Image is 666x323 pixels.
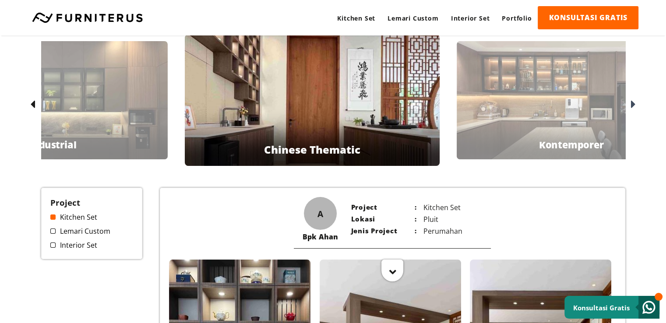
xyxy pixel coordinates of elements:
p: Pluit [416,214,482,224]
p: Chinese Thematic [264,142,360,157]
a: Lemari Custom [50,226,134,236]
div: Bpk Ahan [303,232,338,242]
p: Jenis Project [351,226,416,236]
p: Lokasi [351,214,416,224]
p: Industrial [29,138,77,151]
span: A [317,207,323,219]
a: Lemari Custom [381,6,444,30]
p: Project [351,203,416,212]
a: Interior Set [445,6,496,30]
p: Kontemporer [539,138,604,151]
p: Perumahan [416,226,482,236]
a: Kitchen Set [50,212,134,222]
a: Interior Set [50,240,134,250]
h3: Project [50,197,134,208]
a: KONSULTASI GRATIS [538,6,638,29]
a: Konsultasi Gratis [564,296,659,319]
a: Portfolio [496,6,538,30]
p: Kitchen Set [416,203,482,212]
small: Konsultasi Gratis [573,303,630,312]
a: Kitchen Set [331,6,381,30]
